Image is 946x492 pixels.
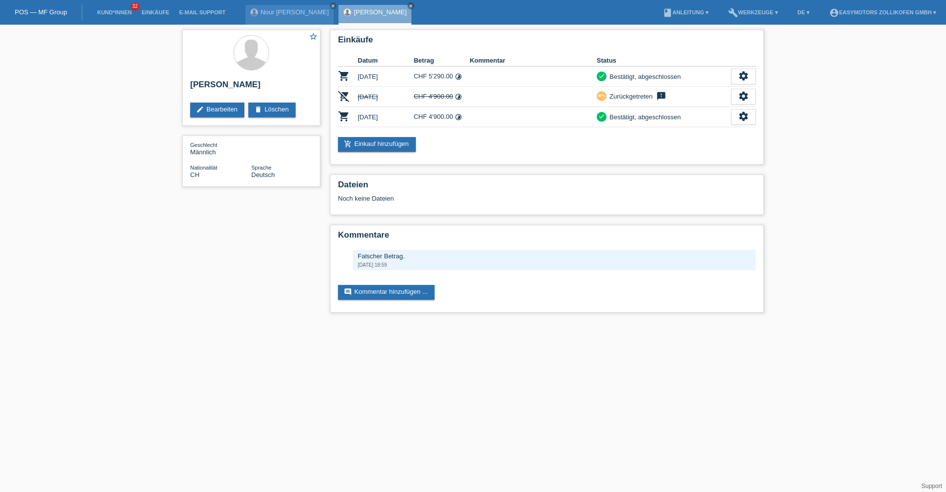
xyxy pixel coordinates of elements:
[190,165,217,171] span: Nationalität
[738,111,749,122] i: settings
[190,142,217,148] span: Geschlecht
[358,262,751,268] div: [DATE] 18:59
[248,103,296,117] a: deleteLöschen
[738,91,749,102] i: settings
[338,90,350,102] i: POSP00025361
[261,8,329,16] a: Nour [PERSON_NAME]
[338,137,416,152] a: add_shopping_cartEinkauf hinzufügen
[358,107,414,127] td: [DATE]
[338,110,350,122] i: POSP00025908
[658,9,713,15] a: bookAnleitung ▾
[338,230,756,245] h2: Kommentare
[414,67,470,87] td: CHF 5'290.00
[15,8,67,16] a: POS — MF Group
[354,8,406,16] a: [PERSON_NAME]
[414,55,470,67] th: Betrag
[407,2,414,9] a: close
[793,9,814,15] a: DE ▾
[607,91,652,102] div: Zurückgetreten
[663,8,673,18] i: book
[174,9,231,15] a: E-Mail Support
[470,55,597,67] th: Kommentar
[190,141,251,156] div: Männlich
[254,105,262,113] i: delete
[655,91,667,101] i: feedback
[92,9,136,15] a: Kund*innen
[598,92,605,99] i: undo
[331,3,336,8] i: close
[344,140,352,148] i: add_shopping_cart
[309,32,318,41] i: star_border
[738,70,749,81] i: settings
[338,285,435,300] a: commentKommentar hinzufügen ...
[309,32,318,42] a: star_border
[408,3,413,8] i: close
[358,55,414,67] th: Datum
[455,93,462,101] i: 48 Raten
[190,80,312,95] h2: [PERSON_NAME]
[728,8,738,18] i: build
[829,8,839,18] i: account_circle
[607,112,681,122] div: Bestätigt, abgeschlossen
[131,2,139,11] span: 32
[338,70,350,82] i: POSP00014630
[598,72,605,79] i: check
[414,107,470,127] td: CHF 4'900.00
[414,87,470,107] td: CHF 4'900.00
[190,103,244,117] a: editBearbeiten
[598,113,605,120] i: check
[824,9,941,15] a: account_circleEasymotors Zollikofen GmbH ▾
[196,105,204,113] i: edit
[358,67,414,87] td: [DATE]
[607,71,681,82] div: Bestätigt, abgeschlossen
[344,288,352,296] i: comment
[338,35,756,50] h2: Einkäufe
[358,252,751,260] div: Falscher Betrag.
[597,55,731,67] th: Status
[455,73,462,80] i: 48 Raten
[136,9,174,15] a: Einkäufe
[330,2,337,9] a: close
[723,9,783,15] a: buildWerkzeuge ▾
[190,171,200,178] span: Schweiz
[358,87,414,107] td: [DATE]
[338,180,756,195] h2: Dateien
[251,165,271,171] span: Sprache
[338,195,639,202] div: Noch keine Dateien
[455,113,462,121] i: 48 Raten
[921,483,942,490] a: Support
[251,171,275,178] span: Deutsch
